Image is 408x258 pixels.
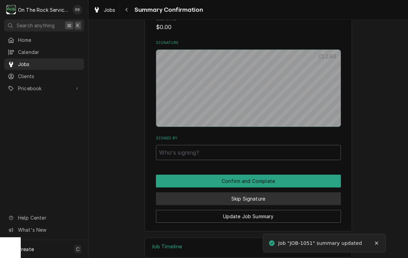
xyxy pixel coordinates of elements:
[18,61,81,68] span: Jobs
[6,5,16,15] div: O
[6,5,16,15] div: On The Rock Services's Avatar
[4,83,84,94] a: Go to Pricebook
[156,136,341,160] div: Signed By
[18,73,81,80] span: Clients
[132,5,203,15] span: Summary Confirmation
[156,17,341,31] div: Subtotal
[73,5,82,15] div: Ray Beals's Avatar
[73,5,82,15] div: RB
[278,240,363,247] div: Job "JOB-1051" summary updated
[91,4,118,16] a: Jobs
[4,34,84,46] a: Home
[145,238,352,257] div: Accordion Header
[156,187,341,205] div: Button Group Row
[104,6,115,13] span: Jobs
[156,210,341,223] button: Update Job Summary
[145,238,352,257] button: Accordion Details Expand Trigger
[67,22,72,29] span: ⌘
[17,22,55,29] span: Search anything
[4,58,84,70] a: Jobs
[156,175,341,223] div: Button Group
[314,49,341,63] button: CLEAR
[156,192,341,205] button: Skip Signature
[18,36,81,44] span: Home
[156,40,341,46] label: Signature
[4,71,84,82] a: Clients
[18,48,81,56] span: Calendar
[156,145,341,160] input: Who's signing?
[4,19,84,31] button: Search anything⌘K
[145,238,352,258] div: Job Timeline
[156,24,172,30] span: $0.00
[18,246,34,252] span: Create
[156,205,341,223] div: Button Group Row
[18,85,70,92] span: Pricebook
[4,46,84,58] a: Calendar
[76,246,80,253] span: C
[76,22,80,29] span: K
[156,175,341,187] button: Confirm and Complete
[4,224,84,236] a: Go to What's New
[18,226,80,233] span: What's New
[18,6,69,13] div: On The Rock Services
[18,214,80,221] span: Help Center
[156,23,341,31] span: Subtotal
[121,4,132,15] button: Navigate back
[156,175,341,187] div: Button Group Row
[152,243,182,250] h3: Job Timeline
[156,40,341,127] div: Signature
[4,212,84,223] a: Go to Help Center
[156,136,341,141] label: Signed By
